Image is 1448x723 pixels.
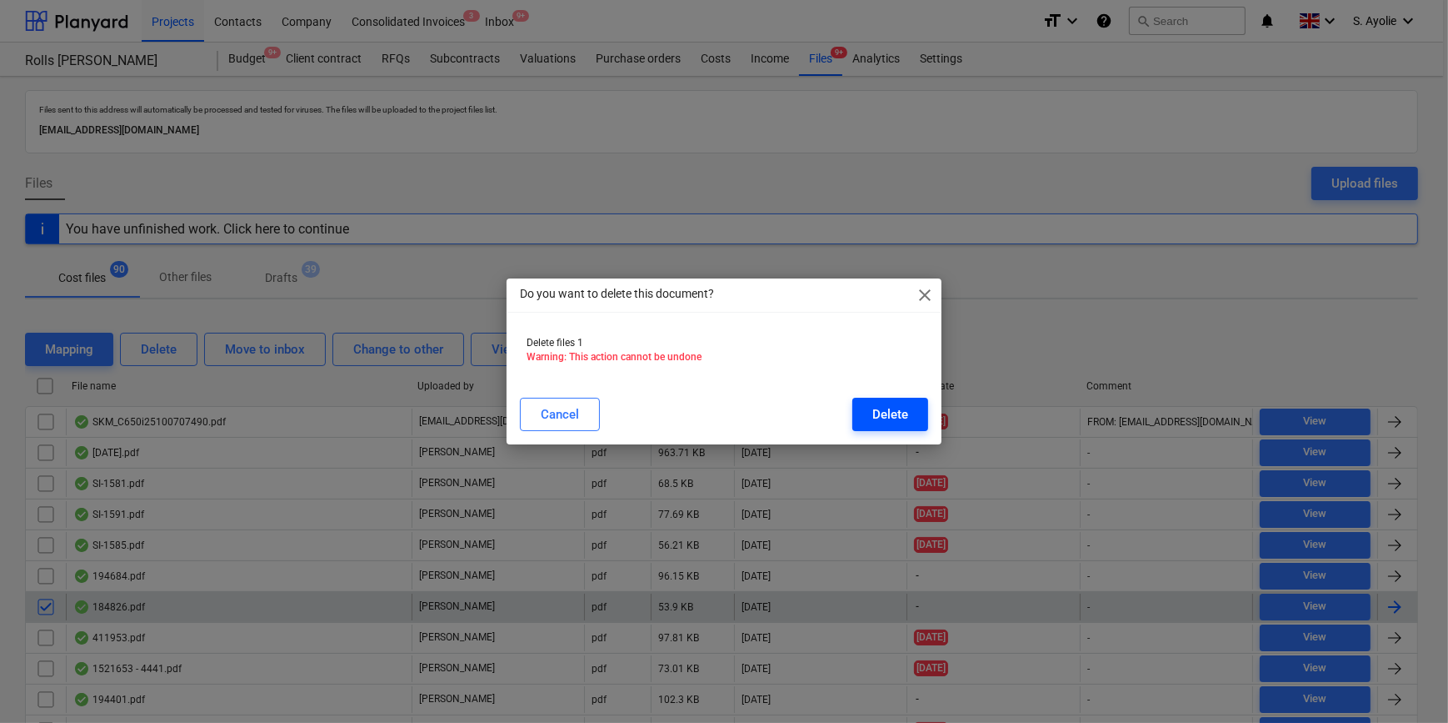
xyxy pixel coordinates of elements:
[520,398,600,431] button: Cancel
[527,350,921,364] p: Warning: This action cannot be undone
[1365,643,1448,723] iframe: Chat Widget
[520,285,714,303] p: Do you want to delete this document?
[527,336,921,350] p: Delete files 1
[915,285,935,305] span: close
[852,398,928,431] button: Delete
[541,404,579,425] div: Cancel
[872,404,908,425] div: Delete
